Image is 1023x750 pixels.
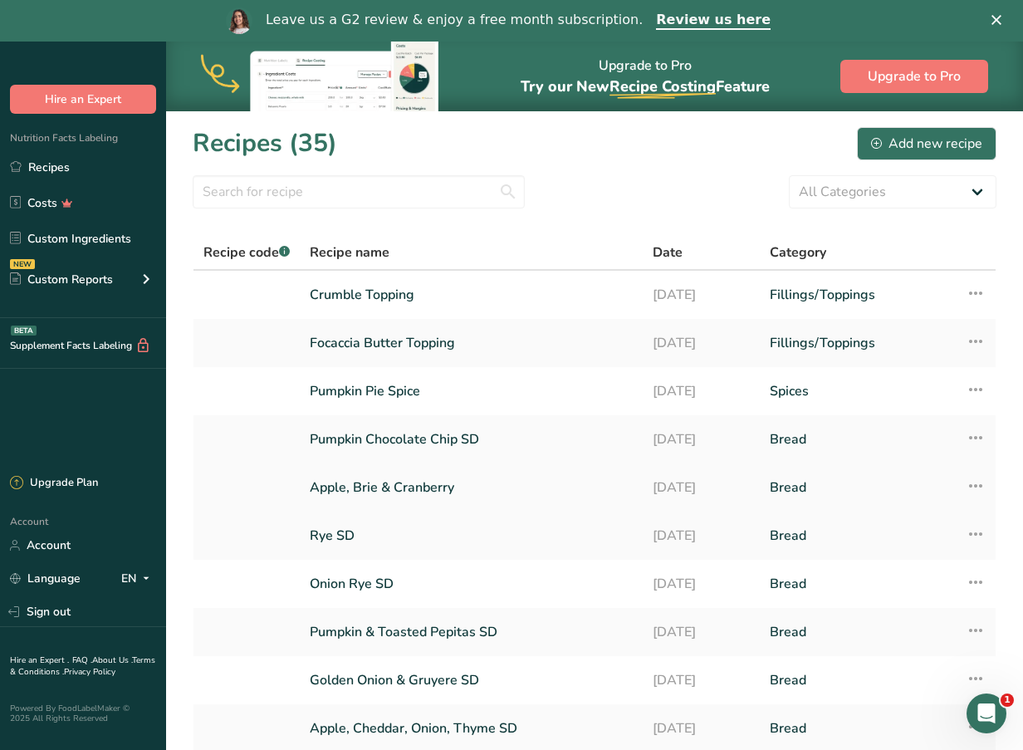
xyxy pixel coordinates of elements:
[201,42,450,111] img: costing-banner-img.503cc26.webp
[121,569,156,589] div: EN
[653,518,750,553] a: [DATE]
[653,326,750,360] a: [DATE]
[310,422,633,457] a: Pumpkin Chocolate Chip SD
[10,564,81,593] a: Language
[310,277,633,312] a: Crumble Topping
[310,374,633,409] a: Pumpkin Pie Spice
[770,374,946,409] a: Spices
[770,711,946,746] a: Bread
[857,127,996,160] button: Add new recipe
[193,125,337,162] h1: Recipes (35)
[770,243,826,262] span: Category
[11,326,37,336] div: BETA
[770,277,946,312] a: Fillings/Toppings
[609,76,716,96] span: Recipe Costing
[310,518,633,553] a: Rye SD
[770,422,946,457] a: Bread
[92,654,132,666] a: About Us .
[653,711,750,746] a: [DATE]
[770,615,946,650] a: Bread
[10,475,98,492] div: Upgrade Plan
[770,518,946,553] a: Bread
[226,7,252,34] img: Profile image for Reem
[653,566,750,601] a: [DATE]
[72,654,92,666] a: FAQ .
[521,42,770,111] div: Upgrade to Pro
[310,711,633,746] a: Apple, Cheddar, Onion, Thyme SD
[991,15,1008,25] div: Close
[203,243,290,262] span: Recipe code
[653,422,750,457] a: [DATE]
[770,470,946,505] a: Bread
[10,654,69,666] a: Hire an Expert .
[840,60,988,93] button: Upgrade to Pro
[653,615,750,650] a: [DATE]
[521,76,770,96] span: Try our New Feature
[10,703,156,723] div: Powered By FoodLabelMaker © 2025 All Rights Reserved
[868,66,961,86] span: Upgrade to Pro
[770,566,946,601] a: Bread
[310,615,633,650] a: Pumpkin & Toasted Pepitas SD
[653,663,750,698] a: [DATE]
[656,12,771,30] a: Review us here
[310,470,633,505] a: Apple, Brie & Cranberry
[871,134,982,154] div: Add new recipe
[770,326,946,360] a: Fillings/Toppings
[653,374,750,409] a: [DATE]
[10,85,156,114] button: Hire an Expert
[10,259,35,269] div: NEW
[310,326,633,360] a: Focaccia Butter Topping
[967,694,1006,733] iframe: Intercom live chat
[653,243,683,262] span: Date
[310,663,633,698] a: Golden Onion & Gruyere SD
[653,277,750,312] a: [DATE]
[64,666,115,678] a: Privacy Policy
[10,654,155,678] a: Terms & Conditions .
[10,271,113,288] div: Custom Reports
[310,243,389,262] span: Recipe name
[770,663,946,698] a: Bread
[310,566,633,601] a: Onion Rye SD
[653,470,750,505] a: [DATE]
[266,12,643,28] div: Leave us a G2 review & enjoy a free month subscription.
[193,175,525,208] input: Search for recipe
[1001,694,1014,707] span: 1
